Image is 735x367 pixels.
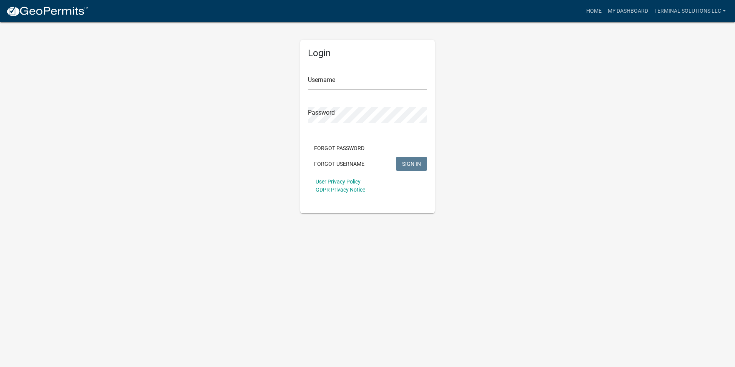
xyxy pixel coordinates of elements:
[308,141,371,155] button: Forgot Password
[402,160,421,167] span: SIGN IN
[316,178,361,185] a: User Privacy Policy
[605,4,651,18] a: My Dashboard
[651,4,729,18] a: Terminal Solutions LLC
[396,157,427,171] button: SIGN IN
[308,157,371,171] button: Forgot Username
[583,4,605,18] a: Home
[308,48,427,59] h5: Login
[316,187,365,193] a: GDPR Privacy Notice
